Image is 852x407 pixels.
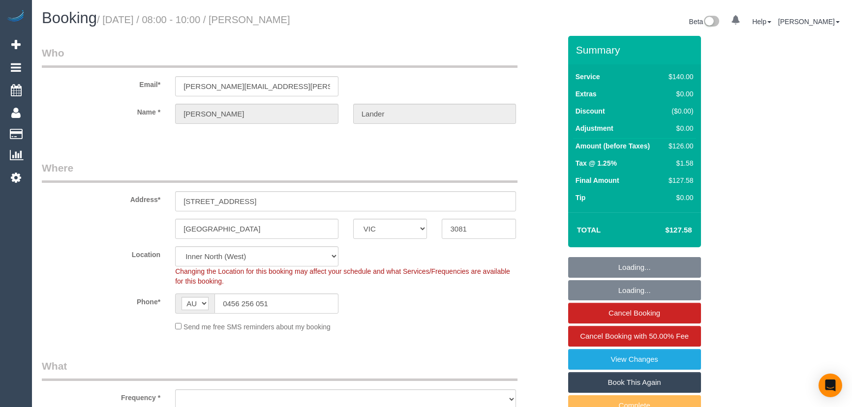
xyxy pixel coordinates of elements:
[34,104,168,117] label: Name *
[442,219,516,239] input: Post Code*
[576,158,617,168] label: Tax @ 1.25%
[175,219,338,239] input: Suburb*
[214,293,338,314] input: Phone*
[576,193,586,203] label: Tip
[576,123,613,133] label: Adjustment
[6,10,26,24] img: Automaid Logo
[689,18,720,26] a: Beta
[665,193,693,203] div: $0.00
[34,389,168,403] label: Frequency *
[353,104,517,124] input: Last Name*
[97,14,290,25] small: / [DATE] / 08:00 - 10:00 / [PERSON_NAME]
[665,175,693,185] div: $127.58
[665,141,693,151] div: $126.00
[778,18,840,26] a: [PERSON_NAME]
[568,349,701,370] a: View Changes
[703,16,719,29] img: New interface
[577,226,601,234] strong: Total
[183,323,331,331] span: Send me free SMS reminders about my booking
[42,359,517,381] legend: What
[34,76,168,89] label: Email*
[34,293,168,307] label: Phone*
[580,332,689,340] span: Cancel Booking with 50.00% Fee
[576,175,619,185] label: Final Amount
[568,303,701,323] a: Cancel Booking
[665,89,693,99] div: $0.00
[34,246,168,260] label: Location
[175,267,510,285] span: Changing the Location for this booking may affect your schedule and what Services/Frequencies are...
[576,72,600,82] label: Service
[819,374,842,397] div: Open Intercom Messenger
[576,89,597,99] label: Extras
[175,76,338,96] input: Email*
[665,158,693,168] div: $1.58
[576,44,696,56] h3: Summary
[576,106,605,116] label: Discount
[665,106,693,116] div: ($0.00)
[42,46,517,68] legend: Who
[752,18,771,26] a: Help
[42,161,517,183] legend: Where
[636,226,692,234] h4: $127.58
[34,191,168,204] label: Address*
[665,72,693,82] div: $140.00
[568,372,701,393] a: Book This Again
[665,123,693,133] div: $0.00
[42,9,97,27] span: Booking
[568,326,701,347] a: Cancel Booking with 50.00% Fee
[175,104,338,124] input: First Name*
[576,141,650,151] label: Amount (before Taxes)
